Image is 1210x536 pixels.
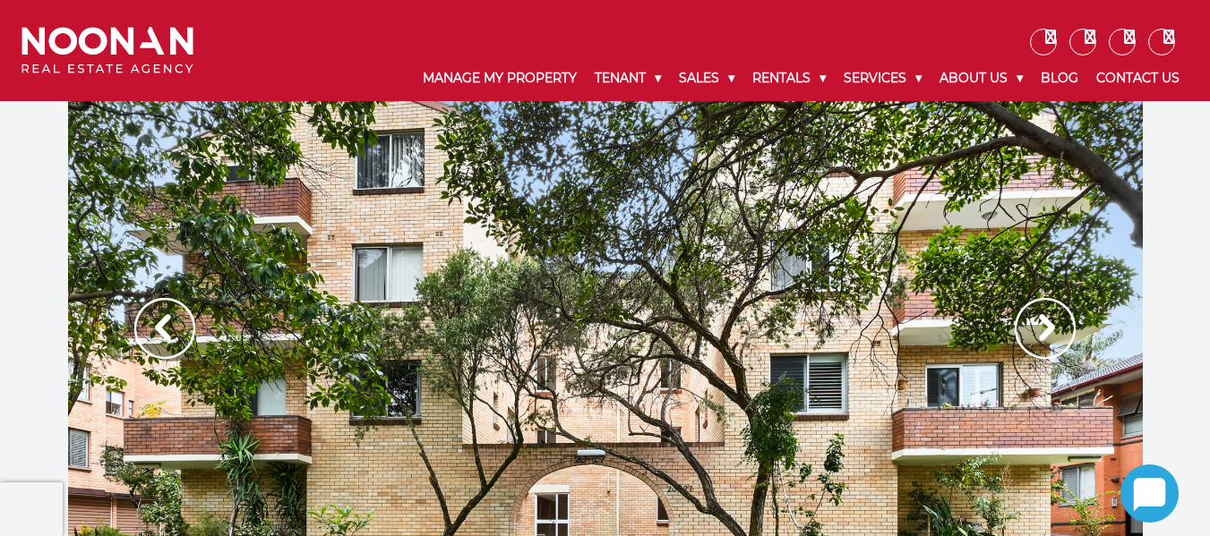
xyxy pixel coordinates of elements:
[1015,298,1076,359] img: Arrow slider
[586,55,670,101] a: Tenant
[743,55,835,101] a: Rentals
[21,27,193,74] img: Noonan Real Estate Agency
[835,55,931,101] a: Services
[414,55,586,101] a: Manage My Property
[134,298,195,359] img: Arrow slider
[931,55,1032,101] a: About Us
[670,55,743,101] a: Sales
[1032,55,1087,101] a: Blog
[1087,55,1189,101] a: Contact Us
